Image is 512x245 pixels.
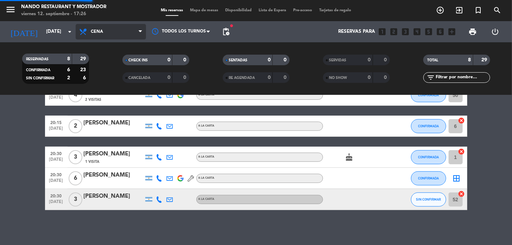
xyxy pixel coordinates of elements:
[69,171,82,185] span: 6
[26,57,49,61] span: RESERVADAS
[448,27,457,36] i: add_box
[65,27,74,36] i: arrow_drop_down
[229,24,234,28] span: fiber_manual_record
[268,57,271,62] strong: 0
[69,119,82,133] span: 2
[167,75,170,80] strong: 0
[177,175,184,182] img: google-logo.png
[329,76,347,80] span: NO SHOW
[255,8,290,12] span: Lista de Espera
[84,149,144,159] div: [PERSON_NAME]
[198,155,215,158] span: A LA CARTA
[198,124,215,127] span: A LA CARTA
[48,191,65,200] span: 20:30
[458,190,465,197] i: cancel
[187,8,222,12] span: Mapa de mesas
[48,170,65,178] span: 20:30
[290,8,316,12] span: Pre-acceso
[198,198,215,201] span: A LA CARTA
[83,75,87,80] strong: 6
[86,159,100,165] span: 1 Visita
[5,4,16,17] button: menu
[418,93,439,97] span: CONFIRMADA
[413,27,422,36] i: looks_4
[80,67,87,72] strong: 23
[329,59,347,62] span: SERVIDAS
[468,57,471,62] strong: 8
[424,27,434,36] i: looks_5
[129,76,151,80] span: CANCELADA
[411,150,446,164] button: CONFIRMADA
[48,126,65,134] span: [DATE]
[183,75,188,80] strong: 0
[316,8,355,12] span: Tarjetas de regalo
[268,75,271,80] strong: 0
[469,27,477,36] span: print
[418,124,439,128] span: CONFIRMADA
[284,57,288,62] strong: 0
[474,6,482,14] i: turned_in_not
[229,76,255,80] span: RE AGENDADA
[84,171,144,180] div: [PERSON_NAME]
[177,92,184,98] img: google-logo.png
[458,148,465,155] i: cancel
[222,8,255,12] span: Disponibilidad
[48,118,65,126] span: 20:15
[418,155,439,159] span: CONFIRMADA
[484,21,507,42] div: LOG OUT
[21,11,106,18] div: viernes 12. septiembre - 17:26
[48,95,65,103] span: [DATE]
[48,178,65,186] span: [DATE]
[411,119,446,133] button: CONFIRMADA
[5,24,43,39] i: [DATE]
[84,192,144,201] div: [PERSON_NAME]
[198,177,215,179] span: A LA CARTA
[86,97,102,103] span: 2 Visitas
[368,57,371,62] strong: 0
[339,29,375,35] span: Reservas para
[418,176,439,180] span: CONFIRMADA
[48,149,65,157] span: 20:30
[416,197,441,201] span: SIN CONFIRMAR
[67,56,70,61] strong: 8
[345,153,354,161] i: cake
[84,118,144,128] div: [PERSON_NAME]
[222,27,230,36] span: pending_actions
[411,192,446,207] button: SIN CONFIRMAR
[67,75,70,80] strong: 2
[428,59,438,62] span: TOTAL
[91,29,103,34] span: Cena
[21,4,106,11] div: Nando Restaurant y Mostrador
[26,68,51,72] span: CONFIRMADA
[427,73,435,82] i: filter_list
[453,174,461,183] i: border_all
[183,57,188,62] strong: 0
[384,75,388,80] strong: 0
[198,93,215,96] span: A LA CARTA
[157,8,187,12] span: Mis reservas
[48,157,65,165] span: [DATE]
[491,27,500,36] i: power_settings_new
[458,117,465,124] i: cancel
[384,57,388,62] strong: 0
[411,171,446,185] button: CONFIRMADA
[481,57,488,62] strong: 29
[26,76,55,80] span: SIN CONFIRMAR
[390,27,399,36] i: looks_two
[48,200,65,208] span: [DATE]
[67,67,70,72] strong: 6
[69,150,82,164] span: 3
[493,6,501,14] i: search
[69,192,82,207] span: 3
[69,88,82,102] span: 4
[435,74,490,81] input: Filtrar por nombre...
[455,6,463,14] i: exit_to_app
[401,27,410,36] i: looks_3
[284,75,288,80] strong: 0
[436,6,444,14] i: add_circle_outline
[436,27,445,36] i: looks_6
[5,4,16,15] i: menu
[129,59,148,62] span: CHECK INS
[80,56,87,61] strong: 29
[411,88,446,102] button: CONFIRMADA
